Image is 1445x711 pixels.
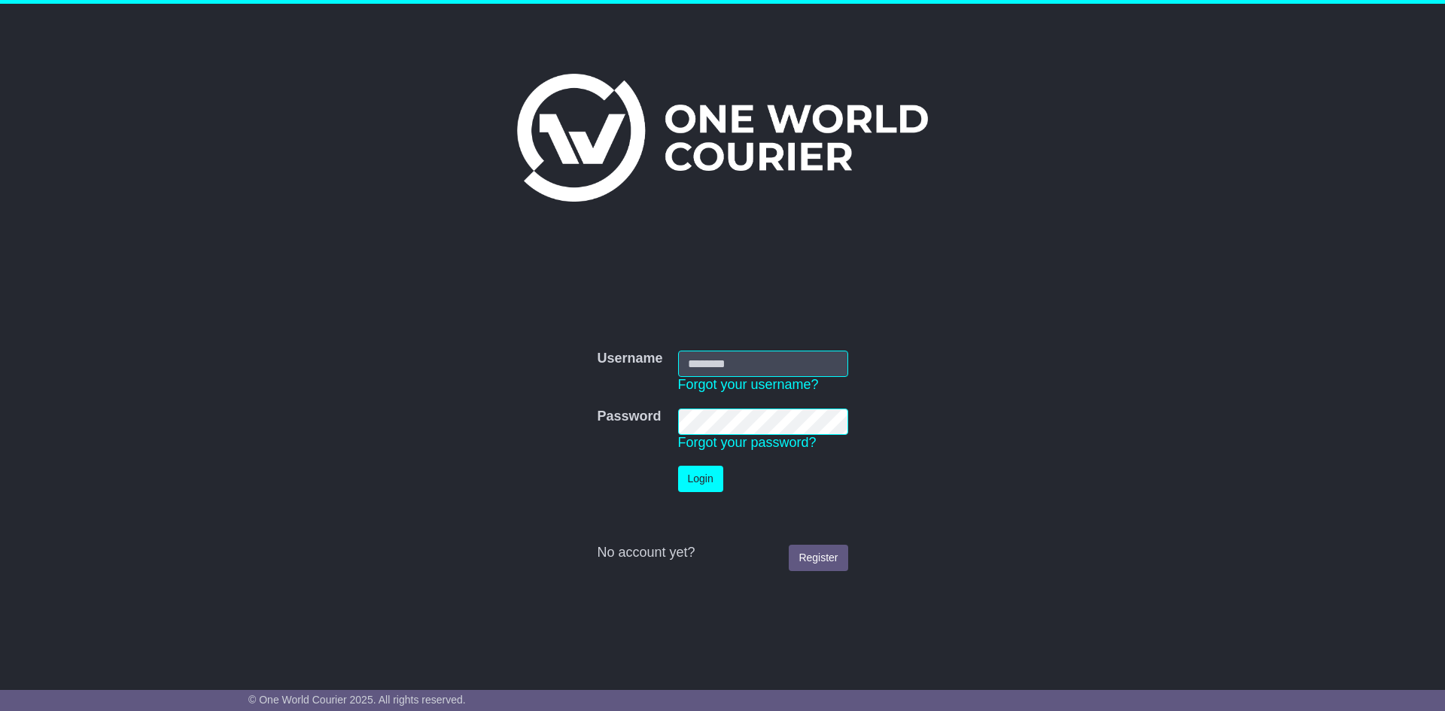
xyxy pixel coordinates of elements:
label: Password [597,409,661,425]
img: One World [517,74,928,202]
a: Forgot your username? [678,377,819,392]
div: No account yet? [597,545,847,561]
span: © One World Courier 2025. All rights reserved. [248,694,466,706]
a: Register [789,545,847,571]
label: Username [597,351,662,367]
a: Forgot your password? [678,435,817,450]
button: Login [678,466,723,492]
